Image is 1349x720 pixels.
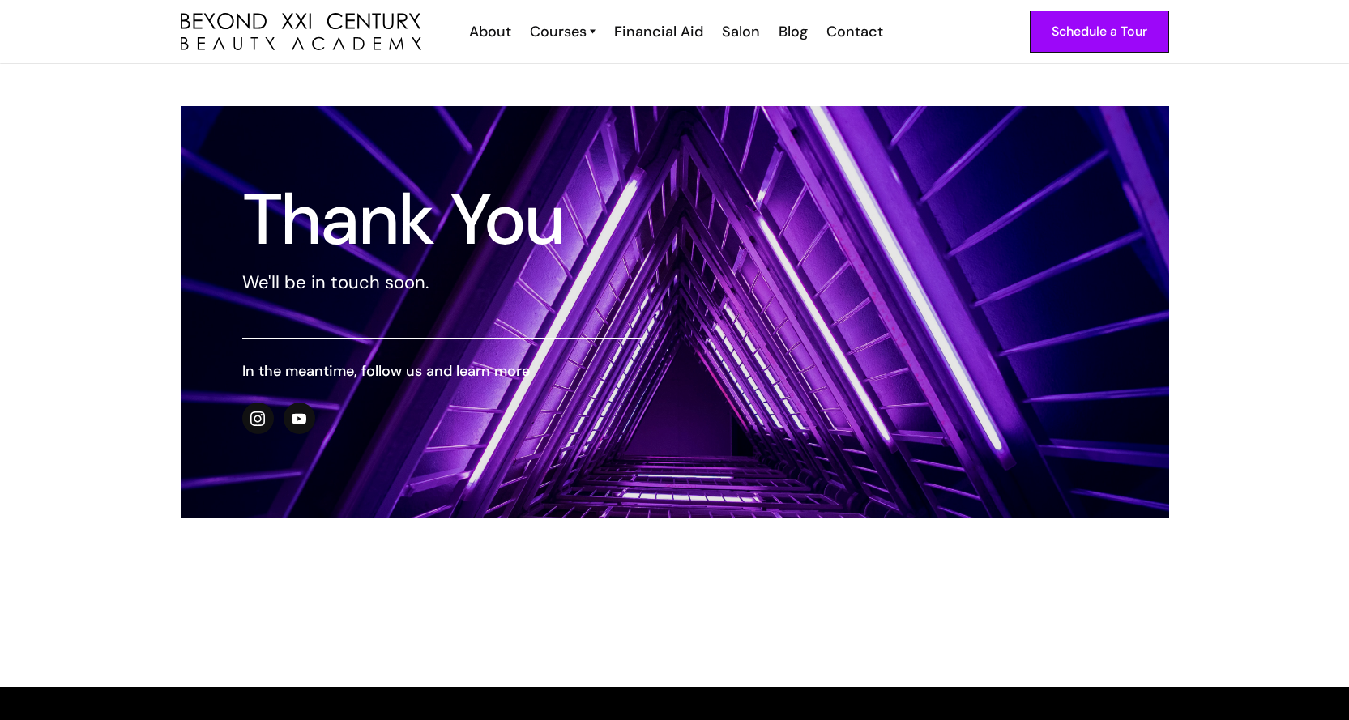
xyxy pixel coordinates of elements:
[1030,11,1169,53] a: Schedule a Tour
[459,21,519,42] a: About
[530,21,596,42] a: Courses
[614,21,703,42] div: Financial Aid
[530,21,587,42] div: Courses
[722,21,760,42] div: Salon
[242,190,642,249] h1: Thank You
[181,13,421,51] img: beyond 21st century beauty academy logo
[1052,21,1147,42] div: Schedule a Tour
[768,21,816,42] a: Blog
[826,21,883,42] div: Contact
[711,21,768,42] a: Salon
[242,360,642,381] h6: In the meantime, follow us and learn more
[181,13,421,51] a: home
[779,21,808,42] div: Blog
[604,21,711,42] a: Financial Aid
[816,21,891,42] a: Contact
[469,21,511,42] div: About
[242,270,642,296] p: We'll be in touch soon.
